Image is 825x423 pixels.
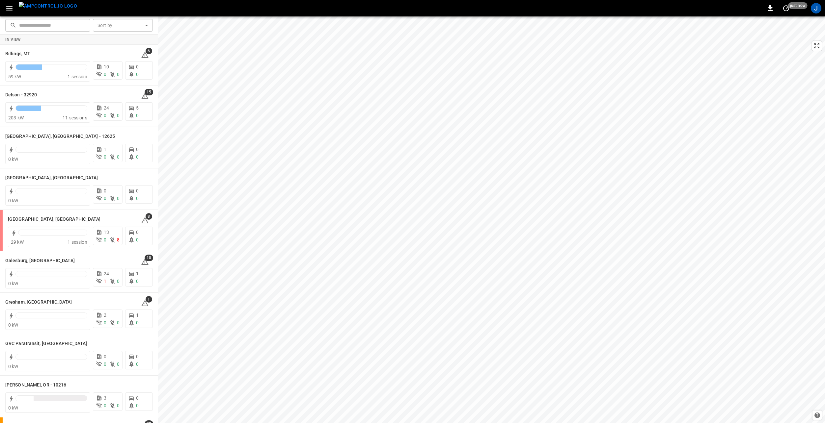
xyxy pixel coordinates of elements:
[788,2,808,9] span: just now
[117,72,120,77] span: 0
[104,147,106,152] span: 1
[145,89,153,95] span: 15
[136,312,139,318] span: 1
[8,157,18,162] span: 0 kW
[5,382,67,389] h6: Hubbard, OR - 10216
[104,320,106,325] span: 0
[117,361,120,367] span: 0
[136,354,139,359] span: 0
[146,48,152,54] span: 6
[104,279,106,284] span: 1
[136,105,139,111] span: 5
[8,364,18,369] span: 0 kW
[104,113,106,118] span: 0
[104,196,106,201] span: 0
[811,3,821,13] div: profile-icon
[104,361,106,367] span: 0
[136,154,139,160] span: 0
[145,255,153,261] span: 10
[117,237,120,242] span: 8
[136,361,139,367] span: 0
[8,198,18,203] span: 0 kW
[63,115,87,120] span: 11 sessions
[5,299,72,306] h6: Gresham, OR
[11,239,24,245] span: 29 kW
[781,3,791,13] button: set refresh interval
[136,230,139,235] span: 0
[68,239,87,245] span: 1 session
[117,279,120,284] span: 0
[136,188,139,193] span: 0
[104,271,109,276] span: 24
[8,74,21,79] span: 59 kW
[5,91,37,99] h6: Delson - 32920
[136,147,139,152] span: 0
[68,74,87,79] span: 1 session
[117,403,120,408] span: 0
[104,237,106,242] span: 0
[136,271,139,276] span: 1
[136,403,139,408] span: 0
[8,322,18,328] span: 0 kW
[5,133,115,140] h6: East Orange, NJ - 12625
[5,257,75,264] h6: Galesburg, IL
[136,237,139,242] span: 0
[136,320,139,325] span: 0
[104,354,106,359] span: 0
[104,154,106,160] span: 0
[117,196,120,201] span: 0
[5,37,21,42] strong: In View
[146,213,152,220] span: 8
[136,64,139,69] span: 0
[19,2,77,10] img: ampcontrol.io logo
[104,72,106,77] span: 0
[8,405,18,411] span: 0 kW
[117,113,120,118] span: 0
[136,113,139,118] span: 0
[117,154,120,160] span: 0
[117,320,120,325] span: 0
[104,312,106,318] span: 2
[5,340,87,347] h6: GVC Paratransit, NY
[136,279,139,284] span: 0
[136,72,139,77] span: 0
[158,16,825,423] canvas: Map
[104,395,106,401] span: 3
[104,188,106,193] span: 0
[104,64,109,69] span: 10
[5,174,98,182] h6: Edwardsville, IL
[104,403,106,408] span: 0
[5,50,30,58] h6: Billings, MT
[136,395,139,401] span: 0
[8,216,101,223] h6: El Dorado Springs, MO
[104,105,109,111] span: 24
[8,281,18,286] span: 0 kW
[146,296,152,303] span: 1
[8,115,24,120] span: 203 kW
[136,196,139,201] span: 0
[104,230,109,235] span: 13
